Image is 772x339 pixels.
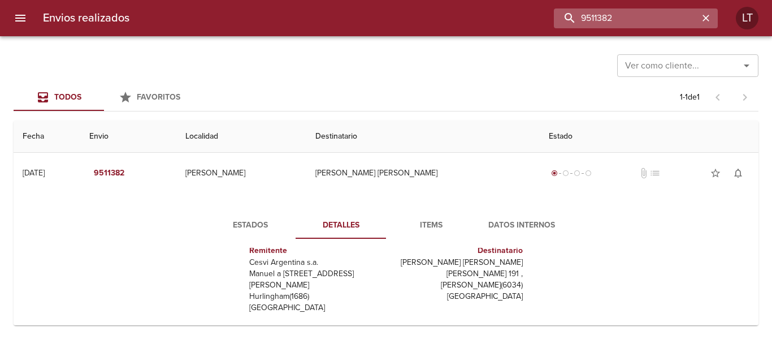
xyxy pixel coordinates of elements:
[549,168,594,179] div: Generado
[205,212,567,239] div: Tabs detalle de guia
[649,168,661,179] span: No tiene pedido asociado
[249,302,381,314] p: [GEOGRAPHIC_DATA]
[54,92,81,102] span: Todos
[391,268,523,280] p: [PERSON_NAME] 191 ,
[562,170,569,177] span: radio_button_unchecked
[574,170,580,177] span: radio_button_unchecked
[391,244,523,257] h6: Destinatario
[391,291,523,302] p: [GEOGRAPHIC_DATA]
[638,168,649,179] span: No tiene documentos adjuntos
[14,84,194,111] div: Tabs Envios
[249,244,381,257] h6: Remitente
[704,91,731,102] span: Pagina anterior
[306,153,540,194] td: [PERSON_NAME] [PERSON_NAME]
[710,168,721,179] span: star_border
[249,257,381,268] p: Cesvi Argentina s.a.
[551,170,558,177] span: radio_button_checked
[391,257,523,268] p: [PERSON_NAME] [PERSON_NAME]
[391,280,523,291] p: [PERSON_NAME] ( 6034 )
[7,5,34,32] button: menu
[483,218,560,233] span: Datos Internos
[212,218,289,233] span: Estados
[43,9,129,27] h6: Envios realizados
[176,153,306,194] td: [PERSON_NAME]
[704,162,727,184] button: Agregar a favoritos
[176,121,306,153] th: Localidad
[23,168,45,178] div: [DATE]
[736,7,758,29] div: Abrir información de usuario
[739,58,754,74] button: Abrir
[89,163,129,184] button: 9511382
[731,84,758,111] span: Pagina siguiente
[94,166,124,181] em: 9511382
[393,218,470,233] span: Items
[302,218,379,233] span: Detalles
[306,121,540,153] th: Destinatario
[249,268,381,291] p: Manuel a [STREET_ADDRESS][PERSON_NAME]
[540,121,758,153] th: Estado
[732,168,744,179] span: notifications_none
[727,162,749,184] button: Activar notificaciones
[585,170,592,177] span: radio_button_unchecked
[249,291,381,302] p: Hurlingham ( 1686 )
[14,121,80,153] th: Fecha
[80,121,176,153] th: Envio
[680,92,700,103] p: 1 - 1 de 1
[554,8,699,28] input: buscar
[736,7,758,29] div: LT
[137,92,180,102] span: Favoritos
